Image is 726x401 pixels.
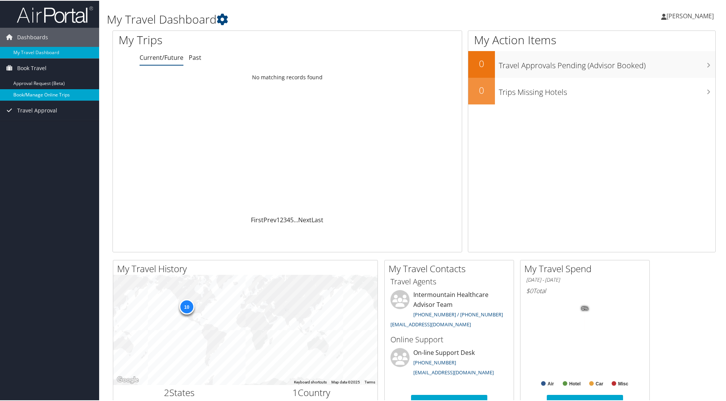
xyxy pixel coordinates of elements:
[526,286,533,294] span: $0
[390,334,508,344] h3: Online Support
[17,100,57,119] span: Travel Approval
[468,83,495,96] h2: 0
[251,215,263,223] a: First
[294,215,298,223] span: …
[189,53,201,61] a: Past
[179,298,194,314] div: 10
[312,215,323,223] a: Last
[390,320,471,327] a: [EMAIL_ADDRESS][DOMAIN_NAME]
[283,215,287,223] a: 3
[387,347,512,379] li: On-line Support Desk
[331,379,360,383] span: Map data ©2025
[17,58,47,77] span: Book Travel
[292,385,298,398] span: 1
[164,385,169,398] span: 2
[468,56,495,69] h2: 0
[280,215,283,223] a: 2
[582,306,588,310] tspan: 0%
[263,215,276,223] a: Prev
[119,31,311,47] h1: My Trips
[413,358,456,365] a: [PHONE_NUMBER]
[298,215,312,223] a: Next
[526,286,644,294] h6: Total
[569,380,581,386] text: Hotel
[387,289,512,330] li: Intermountain Healthcare Advisor Team
[290,215,294,223] a: 5
[499,82,715,97] h3: Trips Missing Hotels
[117,261,377,274] h2: My Travel History
[548,380,554,386] text: Air
[413,310,503,317] a: [PHONE_NUMBER] / [PHONE_NUMBER]
[390,276,508,286] h3: Travel Agents
[618,380,628,386] text: Misc
[276,215,280,223] a: 1
[667,11,714,19] span: [PERSON_NAME]
[251,385,372,398] h2: Country
[107,11,517,27] h1: My Travel Dashboard
[17,5,93,23] img: airportal-logo.png
[140,53,183,61] a: Current/Future
[115,374,140,384] a: Open this area in Google Maps (opens a new window)
[499,56,715,70] h3: Travel Approvals Pending (Advisor Booked)
[287,215,290,223] a: 4
[596,380,603,386] text: Car
[294,379,327,384] button: Keyboard shortcuts
[468,50,715,77] a: 0Travel Approvals Pending (Advisor Booked)
[17,27,48,46] span: Dashboards
[468,31,715,47] h1: My Action Items
[119,385,240,398] h2: States
[389,261,514,274] h2: My Travel Contacts
[365,379,375,383] a: Terms (opens in new tab)
[468,77,715,104] a: 0Trips Missing Hotels
[413,368,494,375] a: [EMAIL_ADDRESS][DOMAIN_NAME]
[113,70,462,83] td: No matching records found
[115,374,140,384] img: Google
[661,4,721,27] a: [PERSON_NAME]
[524,261,649,274] h2: My Travel Spend
[526,276,644,283] h6: [DATE] - [DATE]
